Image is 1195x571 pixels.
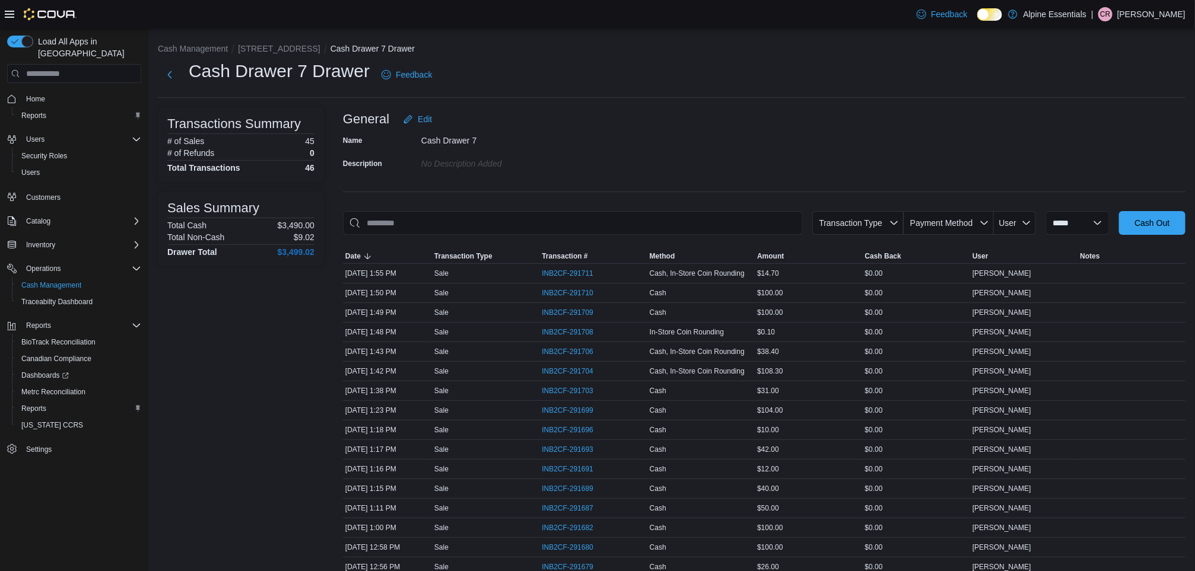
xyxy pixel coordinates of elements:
button: Canadian Compliance [12,350,146,367]
span: [US_STATE] CCRS [21,420,83,430]
span: [PERSON_NAME] [972,366,1031,376]
h4: 46 [305,163,314,173]
div: $0.00 [863,462,970,476]
button: INB2CF-291708 [542,325,605,339]
div: $0.00 [863,384,970,398]
span: Cash, In-Store Coin Rounding [650,347,745,356]
p: Sale [434,503,449,513]
input: This is a search bar. As you type, the results lower in the page will automatically filter. [343,211,803,235]
span: Operations [26,264,61,273]
div: $0.00 [863,305,970,320]
span: $14.70 [757,269,779,278]
div: $0.00 [863,521,970,535]
span: INB2CF-291687 [542,503,593,513]
p: Sale [434,406,449,415]
p: $9.02 [294,232,314,242]
span: [PERSON_NAME] [972,425,1031,435]
button: Security Roles [12,148,146,164]
div: $0.00 [863,442,970,457]
button: INB2CF-291680 [542,540,605,554]
span: User [972,251,989,261]
span: Security Roles [21,151,67,161]
h4: Total Transactions [167,163,240,173]
span: INB2CF-291691 [542,464,593,474]
a: Settings [21,442,56,457]
div: $0.00 [863,286,970,300]
a: Metrc Reconciliation [17,385,90,399]
div: $0.00 [863,344,970,359]
div: [DATE] 1:18 PM [343,423,432,437]
a: Traceabilty Dashboard [17,295,97,309]
button: Payment Method [904,211,994,235]
div: [DATE] 1:23 PM [343,403,432,417]
span: Settings [21,442,141,457]
span: $108.30 [757,366,783,376]
button: Date [343,249,432,263]
span: Cash [650,386,666,395]
span: Reports [21,111,46,120]
span: Washington CCRS [17,418,141,432]
button: Inventory [2,237,146,253]
div: $0.00 [863,266,970,280]
h1: Cash Drawer 7 Drawer [189,59,370,83]
span: $100.00 [757,288,783,298]
a: Reports [17,109,51,123]
span: Feedback [396,69,432,81]
span: Users [26,135,45,144]
a: Users [17,165,45,180]
span: $100.00 [757,308,783,317]
button: [STREET_ADDRESS] [238,44,320,53]
button: Transaction Type [812,211,904,235]
p: Sale [434,445,449,454]
div: [DATE] 12:58 PM [343,540,432,554]
h6: Total Cash [167,221,206,230]
span: Cash [650,543,666,552]
span: $50.00 [757,503,779,513]
button: INB2CF-291711 [542,266,605,280]
button: Transaction Type [432,249,539,263]
span: Date [345,251,361,261]
button: Reports [12,400,146,417]
span: In-Store Coin Rounding [650,327,724,337]
span: Cash [650,503,666,513]
span: $100.00 [757,523,783,532]
span: Edit [418,113,432,125]
span: Users [21,168,40,177]
h3: Sales Summary [167,201,259,215]
input: Dark Mode [977,8,1002,21]
span: [PERSON_NAME] [972,386,1031,395]
span: Cash Management [17,278,141,292]
span: Cash Management [21,280,81,290]
p: Sale [434,366,449,376]
span: Cash Back [865,251,901,261]
button: INB2CF-291706 [542,344,605,359]
span: INB2CF-291696 [542,425,593,435]
button: INB2CF-291691 [542,462,605,476]
span: Traceabilty Dashboard [17,295,141,309]
a: [US_STATE] CCRS [17,418,88,432]
p: Sale [434,543,449,552]
span: Customers [26,193,61,202]
span: User [999,218,1017,228]
div: Cash Drawer 7 [421,131,580,145]
p: 0 [310,148,314,158]
span: Reports [21,318,141,333]
span: Inventory [26,240,55,250]
button: INB2CF-291709 [542,305,605,320]
button: Traceabilty Dashboard [12,294,146,310]
div: [DATE] 1:00 PM [343,521,432,535]
p: Sale [434,288,449,298]
div: [DATE] 1:15 PM [343,481,432,496]
span: Transaction Type [819,218,882,228]
span: $104.00 [757,406,783,415]
span: INB2CF-291689 [542,484,593,493]
span: $0.10 [757,327,775,337]
span: $42.00 [757,445,779,454]
p: Sale [434,425,449,435]
p: 45 [305,136,314,146]
button: INB2CF-291682 [542,521,605,535]
button: Operations [2,260,146,277]
div: $0.00 [863,325,970,339]
a: Security Roles [17,149,72,163]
